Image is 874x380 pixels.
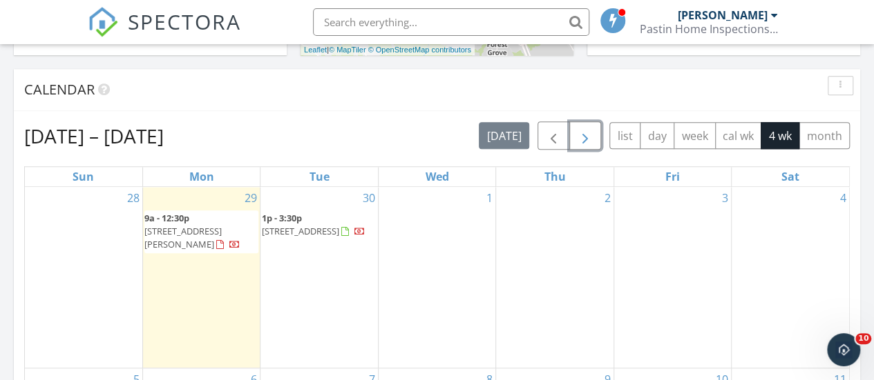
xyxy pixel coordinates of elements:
a: 1p - 3:30p [STREET_ADDRESS] [262,210,376,240]
a: Sunday [70,167,97,186]
a: Leaflet [304,46,327,54]
a: Go to September 30, 2025 [360,187,378,209]
a: Go to October 1, 2025 [484,187,495,209]
a: Monday [187,167,217,186]
td: Go to October 3, 2025 [614,187,731,368]
a: 9a - 12:30p [STREET_ADDRESS][PERSON_NAME] [144,212,240,250]
button: list [609,122,640,149]
div: | [301,44,475,56]
td: Go to October 1, 2025 [378,187,495,368]
div: [PERSON_NAME] [678,8,768,22]
button: day [640,122,674,149]
input: Search everything... [313,8,589,36]
a: Tuesday [307,167,332,186]
a: Go to October 3, 2025 [719,187,731,209]
td: Go to October 4, 2025 [732,187,849,368]
span: SPECTORA [128,7,241,36]
span: [STREET_ADDRESS] [262,225,339,237]
a: Go to October 2, 2025 [602,187,614,209]
button: cal wk [715,122,762,149]
a: Go to September 29, 2025 [242,187,260,209]
span: 9a - 12:30p [144,212,189,224]
span: 10 [855,333,871,344]
a: 9a - 12:30p [STREET_ADDRESS][PERSON_NAME] [144,210,258,254]
a: Saturday [779,167,802,186]
a: © MapTiler [329,46,366,54]
td: Go to September 28, 2025 [25,187,142,368]
a: Go to September 28, 2025 [124,187,142,209]
button: month [799,122,850,149]
button: Next [569,121,602,150]
iframe: Intercom live chat [827,333,860,366]
a: Go to October 4, 2025 [837,187,849,209]
a: © OpenStreetMap contributors [368,46,471,54]
span: 1p - 3:30p [262,212,302,224]
button: week [674,122,716,149]
a: SPECTORA [88,19,241,48]
a: Wednesday [422,167,451,186]
button: Previous [538,121,570,150]
td: Go to September 30, 2025 [260,187,378,368]
span: [STREET_ADDRESS][PERSON_NAME] [144,225,222,250]
td: Go to October 2, 2025 [496,187,614,368]
td: Go to September 29, 2025 [142,187,260,368]
a: Friday [663,167,683,186]
button: 4 wk [761,122,799,149]
h2: [DATE] – [DATE] [24,122,164,150]
a: 1p - 3:30p [STREET_ADDRESS] [262,212,365,237]
img: The Best Home Inspection Software - Spectora [88,7,118,37]
span: Calendar [24,80,95,99]
button: [DATE] [479,122,529,149]
div: Pastin Home Inspections, L.L.C. [640,22,778,36]
a: Thursday [541,167,568,186]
